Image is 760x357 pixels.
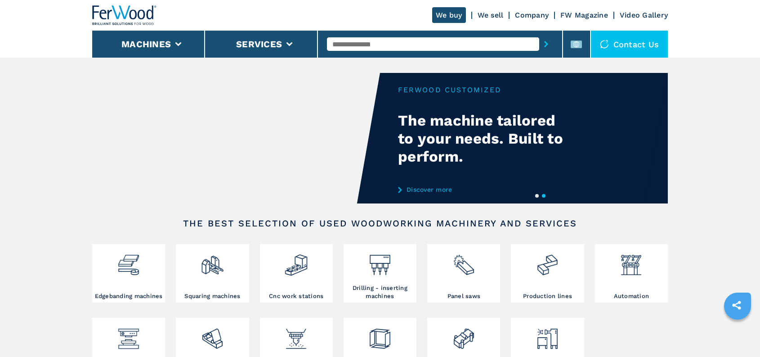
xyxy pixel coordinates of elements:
button: submit-button [539,34,553,54]
button: Machines [121,39,171,50]
button: 1 [535,194,539,198]
a: Automation [595,244,668,303]
h3: Automation [614,292,649,300]
div: Contact us [591,31,668,58]
img: Ferwood [92,5,157,25]
img: automazione.png [619,246,643,277]
a: Cnc work stations [260,244,333,303]
a: Panel saws [427,244,500,303]
h3: Edgebanding machines [95,292,163,300]
img: pressa-strettoia.png [116,320,140,351]
a: sharethis [725,294,748,316]
h3: Production lines [523,292,572,300]
h3: Squaring machines [184,292,240,300]
iframe: Chat [722,316,753,350]
img: lavorazione_porte_finestre_2.png [452,320,476,351]
img: foratrici_inseritrici_2.png [368,246,392,277]
h3: Cnc work stations [269,292,323,300]
img: centro_di_lavoro_cnc_2.png [284,246,308,277]
img: aspirazione_1.png [536,320,559,351]
a: We buy [432,7,466,23]
button: Services [236,39,282,50]
a: Edgebanding machines [92,244,165,303]
a: Video Gallery [620,11,668,19]
img: squadratrici_2.png [201,246,224,277]
img: levigatrici_2.png [201,320,224,351]
h2: The best selection of used woodworking machinery and services [121,218,639,229]
a: We sell [478,11,504,19]
img: montaggio_imballaggio_2.png [368,320,392,351]
img: Contact us [600,40,609,49]
a: Squaring machines [176,244,249,303]
h3: Panel saws [447,292,481,300]
img: verniciatura_1.png [284,320,308,351]
a: Drilling - inserting machines [344,244,416,303]
a: Production lines [511,244,584,303]
img: bordatrici_1.png [116,246,140,277]
img: sezionatrici_2.png [452,246,476,277]
button: 2 [542,194,545,198]
a: Discover more [398,186,574,193]
a: Company [515,11,549,19]
a: FW Magazine [560,11,608,19]
img: linee_di_produzione_2.png [536,246,559,277]
video: Your browser does not support the video tag. [92,73,380,203]
h3: Drilling - inserting machines [346,284,414,300]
